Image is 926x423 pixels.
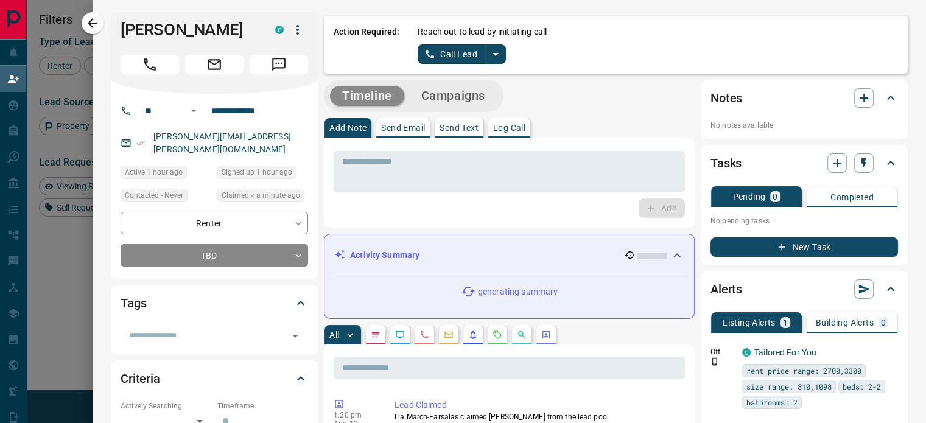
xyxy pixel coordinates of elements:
[517,330,527,340] svg: Opportunities
[329,124,367,132] p: Add Note
[217,189,308,206] div: Tue Aug 12 2025
[468,330,478,340] svg: Listing Alerts
[881,318,886,327] p: 0
[121,293,146,313] h2: Tags
[185,55,244,74] span: Email
[121,288,308,318] div: Tags
[493,124,525,132] p: Log Call
[418,44,485,64] button: Call Lead
[440,124,479,132] p: Send Text
[710,357,719,366] svg: Push Notification Only
[121,369,160,388] h2: Criteria
[371,330,381,340] svg: Notes
[186,103,201,118] button: Open
[710,346,735,357] p: Off
[153,131,291,154] a: [PERSON_NAME][EMAIL_ADDRESS][PERSON_NAME][DOMAIN_NAME]
[478,285,558,298] p: generating summary
[217,166,308,183] div: Tue Aug 12 2025
[217,400,308,411] p: Timeframe:
[287,327,304,344] button: Open
[121,20,257,40] h1: [PERSON_NAME]
[783,318,788,327] p: 1
[746,365,861,377] span: rent price range: 2700,3300
[250,55,308,74] span: Message
[773,192,777,201] p: 0
[121,212,308,234] div: Renter
[418,26,547,38] p: Reach out to lead by initiating call
[121,400,211,411] p: Actively Searching:
[409,86,497,106] button: Campaigns
[710,237,898,257] button: New Task
[710,274,898,304] div: Alerts
[742,348,751,357] div: condos.ca
[419,330,429,340] svg: Calls
[395,411,680,422] p: Lia March-Farsalas claimed [PERSON_NAME] from the lead pool
[395,399,680,411] p: Lead Claimed
[334,244,684,267] div: Activity Summary
[222,189,300,201] span: Claimed < a minute ago
[329,330,339,339] p: All
[710,149,898,178] div: Tasks
[350,249,419,262] p: Activity Summary
[121,364,308,393] div: Criteria
[275,26,284,34] div: condos.ca
[493,330,502,340] svg: Requests
[418,44,506,64] div: split button
[710,83,898,113] div: Notes
[444,330,454,340] svg: Emails
[381,124,425,132] p: Send Email
[816,318,874,327] p: Building Alerts
[710,153,742,173] h2: Tasks
[710,120,898,131] p: No notes available
[723,318,776,327] p: Listing Alerts
[541,330,551,340] svg: Agent Actions
[125,189,183,201] span: Contacted - Never
[222,166,292,178] span: Signed up 1 hour ago
[330,86,404,106] button: Timeline
[746,380,832,393] span: size range: 810,1098
[746,396,798,408] span: bathrooms: 2
[710,279,742,299] h2: Alerts
[334,26,399,64] p: Action Required:
[125,166,183,178] span: Active 1 hour ago
[843,380,881,393] span: beds: 2-2
[395,330,405,340] svg: Lead Browsing Activity
[136,139,145,147] svg: Email Verified
[121,244,308,267] div: TBD
[732,192,765,201] p: Pending
[334,411,376,419] p: 1:20 pm
[710,212,898,230] p: No pending tasks
[121,166,211,183] div: Tue Aug 12 2025
[121,55,179,74] span: Call
[830,193,874,201] p: Completed
[754,348,816,357] a: Tailored For You
[710,88,742,108] h2: Notes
